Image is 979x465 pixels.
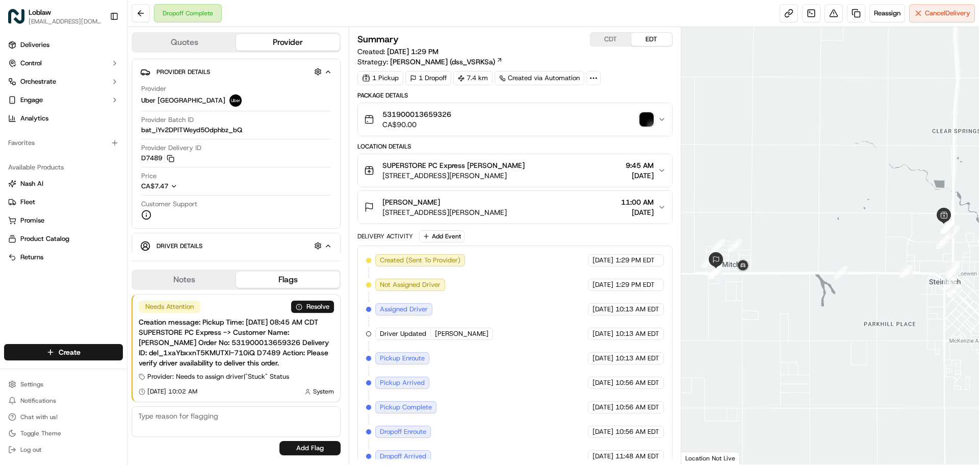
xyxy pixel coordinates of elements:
span: [PERSON_NAME] [382,197,440,207]
span: [DATE] [592,280,613,289]
div: Created via Automation [495,71,584,85]
span: Created: [357,46,439,57]
button: Toggle Theme [4,426,123,440]
button: 531900013659326CA$90.00photo_proof_of_delivery image [358,103,672,136]
button: Resolve [291,301,334,313]
span: [DATE] [592,427,613,436]
h3: Summary [357,35,399,44]
span: Pickup Complete [380,403,432,412]
span: Provider [141,84,166,93]
button: Product Catalog [4,231,123,247]
span: Create [59,347,81,357]
span: [DATE] [626,170,654,181]
button: Orchestrate [4,74,123,90]
span: 11:00 AM [621,197,654,207]
button: Loblaw [29,7,51,17]
a: Promise [8,216,119,225]
div: 13 [834,266,847,279]
button: Flags [236,272,340,288]
span: 1:29 PM EDT [615,280,655,289]
button: Notifications [4,394,123,408]
div: Location Details [357,142,672,151]
span: [DATE] [592,452,613,461]
span: Product Catalog [20,234,69,243]
span: Cancel Delivery [925,9,970,18]
span: Assigned Driver [380,305,428,314]
span: Provider Delivery ID [141,143,201,153]
button: Add Event [419,230,465,242]
span: 10:13 AM EDT [615,305,659,314]
span: Provider Batch ID [141,115,194,125]
span: Pickup Enroute [380,354,425,363]
span: [DATE] 10:02 AM [147,387,197,396]
button: Log out [4,443,123,457]
span: [PERSON_NAME] (dss_VSRKSa) [390,57,495,67]
span: Provider Details [157,68,210,76]
a: [PERSON_NAME] (dss_VSRKSa) [390,57,503,67]
span: 531900013659326 [382,109,451,119]
span: Dropoff Enroute [380,427,426,436]
div: 1 Dropoff [405,71,451,85]
button: CA$7.47 [141,182,231,191]
span: Price [141,172,157,181]
button: Nash AI [4,176,123,192]
button: Control [4,55,123,71]
span: [DATE] [592,256,613,265]
div: 3 [943,277,956,290]
div: Delivery Activity [357,232,413,240]
span: 10:56 AM EDT [615,378,659,387]
a: Product Catalog [8,234,119,243]
div: 18 [729,239,742,252]
div: 10 [941,221,954,234]
div: 15 [709,264,723,278]
button: Fleet [4,194,123,210]
div: 1 Pickup [357,71,403,85]
div: 17 [712,239,725,252]
button: Driver Details [140,237,332,254]
span: Notifications [20,397,56,405]
button: D7489 [141,154,174,163]
a: Returns [8,253,119,262]
span: System [313,387,334,396]
span: Promise [20,216,44,225]
a: Fleet [8,198,119,207]
img: photo_proof_of_delivery image [639,112,654,127]
span: Chat with us! [20,413,58,421]
div: Location Not Live [681,452,740,464]
div: 5 [946,226,960,239]
span: Driver Details [157,242,202,250]
span: 11:48 AM EDT [615,452,659,461]
button: Promise [4,212,123,229]
span: [DATE] [592,329,613,338]
span: Nash AI [20,179,43,188]
img: Loblaw [8,8,24,25]
a: Deliveries [4,37,123,53]
a: Nash AI [8,179,119,188]
span: [PERSON_NAME] [435,329,488,338]
button: Chat with us! [4,410,123,424]
span: Dropoff Arrived [380,452,426,461]
button: Quotes [133,34,236,51]
span: 10:56 AM EDT [615,403,659,412]
a: Analytics [4,110,123,127]
button: Provider [236,34,340,51]
span: Deliveries [20,40,49,50]
div: Package Details [357,91,672,100]
button: CDT [590,33,631,46]
div: 12 [899,265,913,278]
span: 10:13 AM EDT [615,354,659,363]
span: Orchestrate [20,77,56,86]
span: CA$90.00 [382,119,451,130]
button: SUPERSTORE PC Express [PERSON_NAME][STREET_ADDRESS][PERSON_NAME]9:45 AM[DATE] [358,154,672,187]
span: Analytics [20,114,48,123]
button: [EMAIL_ADDRESS][DOMAIN_NAME] [29,17,101,26]
span: [DATE] [592,354,613,363]
img: uber-new-logo.jpeg [229,94,242,107]
div: Needs Attention [139,301,200,313]
div: 16 [702,255,715,268]
span: Fleet [20,198,35,207]
span: Returns [20,253,43,262]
